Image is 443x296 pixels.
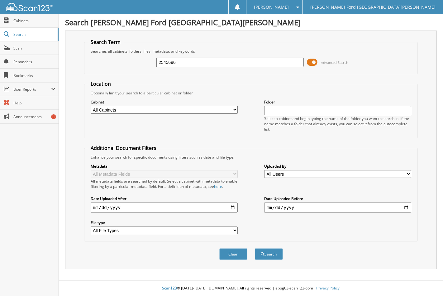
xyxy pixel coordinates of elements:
div: Optionally limit your search to a particular cabinet or folder [88,90,415,96]
div: 6 [51,114,56,119]
div: Enhance your search for specific documents using filters such as date and file type. [88,155,415,160]
h1: Search [PERSON_NAME] Ford [GEOGRAPHIC_DATA][PERSON_NAME] [65,17,437,27]
input: start [91,203,238,212]
span: Scan [13,45,55,51]
span: Cabinets [13,18,55,23]
span: Help [13,100,55,106]
span: Scan123 [162,285,177,291]
span: [PERSON_NAME] [254,5,289,9]
div: © [DATE]-[DATE] [DOMAIN_NAME]. All rights reserved | appg03-scan123-com | [59,281,443,296]
span: Advanced Search [321,60,349,65]
label: Uploaded By [264,164,411,169]
legend: Location [88,80,114,87]
legend: Additional Document Filters [88,145,160,151]
span: Reminders [13,59,55,64]
span: Announcements [13,114,55,119]
label: Date Uploaded Before [264,196,411,201]
a: Privacy Policy [317,285,340,291]
div: Select a cabinet and begin typing the name of the folder you want to search in. If the name match... [264,116,411,132]
label: Folder [264,99,411,105]
span: Bookmarks [13,73,55,78]
legend: Search Term [88,39,124,45]
label: Cabinet [91,99,238,105]
button: Clear [219,248,247,260]
span: [PERSON_NAME] Ford [GEOGRAPHIC_DATA][PERSON_NAME] [310,5,436,9]
img: scan123-logo-white.svg [6,3,53,11]
input: end [264,203,411,212]
div: Searches all cabinets, folders, files, metadata, and keywords [88,49,415,54]
label: Date Uploaded After [91,196,238,201]
label: Metadata [91,164,238,169]
label: File type [91,220,238,225]
iframe: Chat Widget [412,266,443,296]
button: Search [255,248,283,260]
span: Search [13,32,55,37]
span: User Reports [13,87,51,92]
div: All metadata fields are searched by default. Select a cabinet with metadata to enable filtering b... [91,179,238,189]
a: here [214,184,222,189]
